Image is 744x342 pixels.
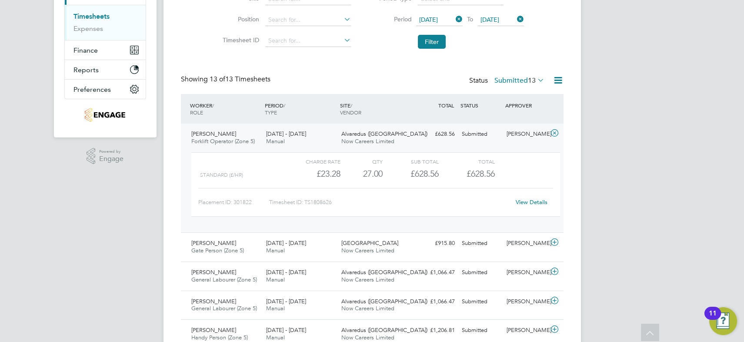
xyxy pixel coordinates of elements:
[200,172,243,178] span: Standard (£/HR)
[65,80,146,99] button: Preferences
[340,167,383,181] div: 27.00
[419,16,438,23] span: [DATE]
[210,75,225,84] span: 13 of
[458,295,504,309] div: Submitted
[266,305,285,312] span: Manual
[341,137,394,145] span: Now Careers Limited
[709,307,737,335] button: Open Resource Center, 11 new notifications
[65,60,146,79] button: Reports
[503,127,548,141] div: [PERSON_NAME]
[458,97,504,113] div: STATUS
[266,326,306,334] span: [DATE] - [DATE]
[413,323,458,338] div: £1,206.81
[191,130,236,137] span: [PERSON_NAME]
[503,295,548,309] div: [PERSON_NAME]
[458,265,504,280] div: Submitted
[266,130,306,137] span: [DATE] - [DATE]
[212,102,214,109] span: /
[99,155,123,163] span: Engage
[467,168,495,179] span: £628.56
[191,247,244,254] span: Gate Person (Zone 5)
[438,102,454,109] span: TOTAL
[73,24,103,33] a: Expenses
[188,97,263,120] div: WORKER
[265,35,351,47] input: Search for...
[65,5,146,40] div: Timesheets
[341,268,427,276] span: Alvaredus ([GEOGRAPHIC_DATA])
[191,268,236,276] span: [PERSON_NAME]
[439,156,495,167] div: Total
[210,75,270,84] span: 13 Timesheets
[341,326,427,334] span: Alvaredus ([GEOGRAPHIC_DATA])
[340,156,383,167] div: QTY
[191,326,236,334] span: [PERSON_NAME]
[73,12,110,20] a: Timesheets
[266,137,285,145] span: Manual
[266,268,306,276] span: [DATE] - [DATE]
[350,102,352,109] span: /
[413,265,458,280] div: £1,066.47
[181,75,272,84] div: Showing
[464,13,476,25] span: To
[73,66,99,74] span: Reports
[220,36,259,44] label: Timesheet ID
[265,109,277,116] span: TYPE
[266,298,306,305] span: [DATE] - [DATE]
[87,148,123,164] a: Powered byEngage
[338,97,413,120] div: SITE
[65,40,146,60] button: Finance
[503,323,548,338] div: [PERSON_NAME]
[418,35,446,49] button: Filter
[480,16,499,23] span: [DATE]
[341,305,394,312] span: Now Careers Limited
[269,195,510,209] div: Timesheet ID: TS1808626
[341,247,394,254] span: Now Careers Limited
[284,156,340,167] div: Charge rate
[198,195,269,209] div: Placement ID: 301822
[190,109,203,116] span: ROLE
[341,276,394,283] span: Now Careers Limited
[458,323,504,338] div: Submitted
[516,198,547,206] a: View Details
[191,334,248,341] span: Handy Person (Zone 5)
[99,148,123,155] span: Powered by
[266,276,285,283] span: Manual
[709,313,717,325] div: 11
[266,239,306,247] span: [DATE] - [DATE]
[413,236,458,251] div: £915.80
[373,15,412,23] label: Period
[266,334,285,341] span: Manual
[191,298,236,305] span: [PERSON_NAME]
[64,108,146,122] a: Go to home page
[191,137,255,145] span: Forklift Operator (Zone 5)
[73,85,111,94] span: Preferences
[220,15,259,23] label: Position
[383,156,439,167] div: Sub Total
[263,97,338,120] div: PERIOD
[340,109,361,116] span: VENDOR
[73,46,98,54] span: Finance
[341,130,427,137] span: Alvaredus ([GEOGRAPHIC_DATA])
[413,295,458,309] div: £1,066.47
[341,298,427,305] span: Alvaredus ([GEOGRAPHIC_DATA])
[383,167,439,181] div: £628.56
[265,14,351,26] input: Search for...
[503,97,548,113] div: APPROVER
[341,239,398,247] span: [GEOGRAPHIC_DATA]
[458,236,504,251] div: Submitted
[528,76,536,85] span: 13
[284,102,285,109] span: /
[503,265,548,280] div: [PERSON_NAME]
[266,247,285,254] span: Manual
[85,108,125,122] img: nowcareers-logo-retina.png
[284,167,340,181] div: £23.28
[413,127,458,141] div: £628.56
[503,236,548,251] div: [PERSON_NAME]
[469,75,546,87] div: Status
[191,305,257,312] span: General Labourer (Zone 5)
[191,239,236,247] span: [PERSON_NAME]
[458,127,504,141] div: Submitted
[191,276,257,283] span: General Labourer (Zone 5)
[341,334,394,341] span: Now Careers Limited
[494,76,544,85] label: Submitted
